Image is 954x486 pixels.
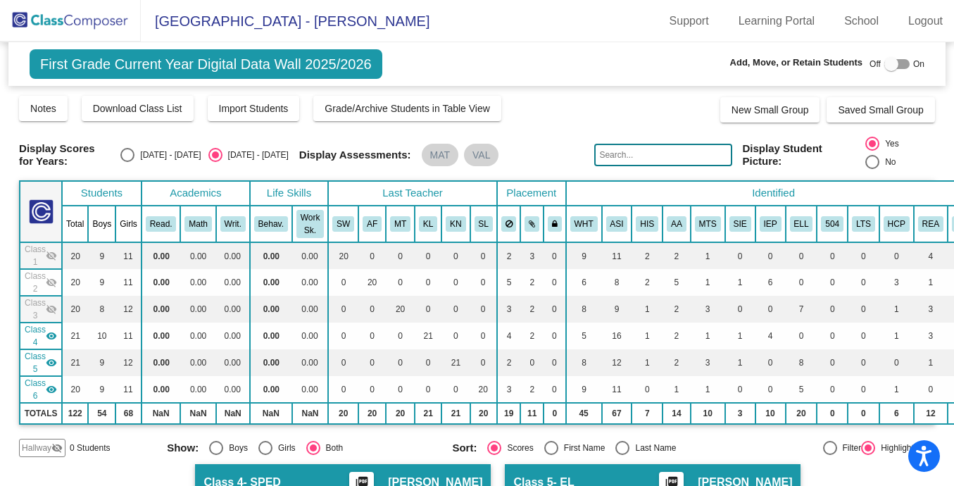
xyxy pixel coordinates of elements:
th: Keep away students [497,206,521,242]
td: 0 [328,376,358,403]
td: 0 [328,269,358,296]
th: Ashleigh Ferguson [358,206,386,242]
td: 20 [62,269,88,296]
td: 0 [544,296,566,323]
span: Import Students [219,103,289,114]
td: 0.00 [250,269,292,296]
td: 0 [441,269,470,296]
td: 54 [88,403,115,424]
td: 0 [817,323,848,349]
button: AA [667,216,686,232]
td: 0.00 [250,296,292,323]
span: [GEOGRAPHIC_DATA] - [PERSON_NAME] [141,10,429,32]
td: 0 [415,376,441,403]
th: Asian [602,206,632,242]
button: New Small Group [720,97,820,123]
td: 7 [786,296,817,323]
td: 2 [663,242,691,269]
button: Behav. [254,216,288,232]
td: 2 [632,269,663,296]
td: 1 [691,269,725,296]
td: 20 [470,376,497,403]
th: Section 504 [817,206,848,242]
td: 9 [566,242,602,269]
td: 1 [663,376,691,403]
td: NaN [292,403,328,424]
td: 21 [415,403,441,424]
button: Read. [146,216,177,232]
td: 20 [328,403,358,424]
td: Kristin Niketic - EL [20,349,62,376]
a: Learning Portal [727,10,827,32]
td: 1 [725,269,755,296]
td: 8 [786,349,817,376]
td: 0 [914,376,948,403]
mat-radio-group: Select an option [120,148,288,162]
td: 0 [786,269,817,296]
td: 0 [817,296,848,323]
th: Reading Resource [914,206,948,242]
td: 6 [566,269,602,296]
th: Sarah Lang [470,206,497,242]
td: 0 [879,242,914,269]
td: 1 [691,242,725,269]
span: Grade/Archive Students in Table View [325,103,490,114]
td: Megan Toner - EL [20,296,62,323]
div: [DATE] - [DATE] [134,149,201,161]
td: 0 [415,242,441,269]
td: 0.00 [292,323,328,349]
td: 0 [386,349,415,376]
td: TOTALS [20,403,62,424]
td: 0 [470,349,497,376]
td: 3 [520,242,544,269]
th: Shannon Walsh [328,206,358,242]
td: 3 [691,296,725,323]
td: 9 [602,296,632,323]
button: WHT [570,216,598,232]
td: 19 [497,403,521,424]
td: 0.00 [216,242,250,269]
th: Health Care Plan [879,206,914,242]
td: 0 [441,296,470,323]
th: Total [62,206,88,242]
td: 0 [386,242,415,269]
td: 0 [755,296,786,323]
span: On [913,58,924,70]
td: 8 [566,349,602,376]
td: 11 [115,323,142,349]
td: 1 [725,323,755,349]
button: KN [446,216,465,232]
td: 0.00 [250,349,292,376]
td: Shannon Walsh - AUT [20,242,62,269]
td: 0 [755,242,786,269]
td: 0.00 [250,242,292,269]
td: 0 [520,349,544,376]
td: 1 [725,349,755,376]
td: 0 [470,269,497,296]
td: 0 [817,269,848,296]
td: 21 [62,323,88,349]
mat-chip: VAL [464,144,498,166]
button: IEP [760,216,782,232]
td: 0 [358,349,386,376]
td: 1 [879,376,914,403]
td: 0.00 [142,296,181,323]
td: 0.00 [180,323,215,349]
td: 0 [725,376,755,403]
button: HIS [636,216,658,232]
button: Grade/Archive Students in Table View [313,96,501,121]
div: [DATE] - [DATE] [222,149,289,161]
td: 20 [470,403,497,424]
td: 5 [566,323,602,349]
td: 1 [914,269,948,296]
mat-icon: visibility [46,330,57,342]
td: 0.00 [292,349,328,376]
th: Kelsey Laird [415,206,441,242]
span: Class 2 [25,270,46,295]
td: 0 [544,323,566,349]
div: No [879,156,896,168]
td: 9 [566,376,602,403]
td: 0 [544,242,566,269]
td: 0 [544,269,566,296]
th: Keep with teacher [544,206,566,242]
